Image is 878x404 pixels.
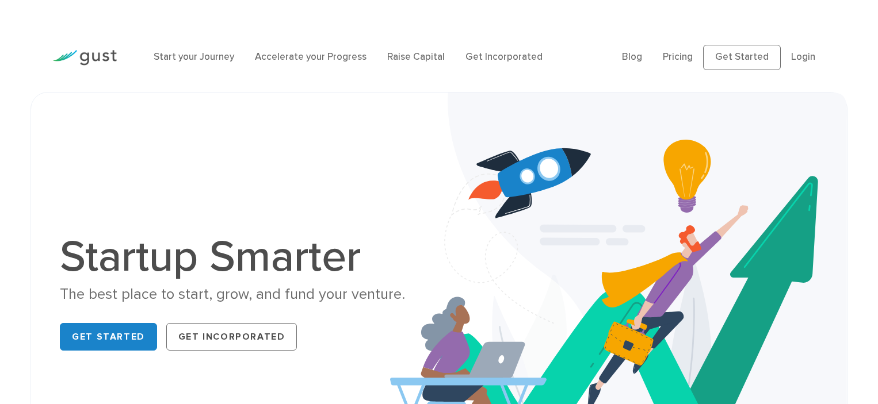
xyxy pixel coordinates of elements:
a: Accelerate your Progress [255,51,367,63]
a: Get Started [60,323,157,351]
a: Login [791,51,815,63]
a: Get Incorporated [465,51,543,63]
a: Pricing [663,51,693,63]
a: Raise Capital [387,51,445,63]
a: Get Incorporated [166,323,297,351]
a: Start your Journey [154,51,234,63]
div: The best place to start, grow, and fund your venture. [60,284,430,305]
img: Gust Logo [52,50,117,66]
h1: Startup Smarter [60,235,430,279]
a: Get Started [703,45,781,70]
a: Blog [622,51,642,63]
